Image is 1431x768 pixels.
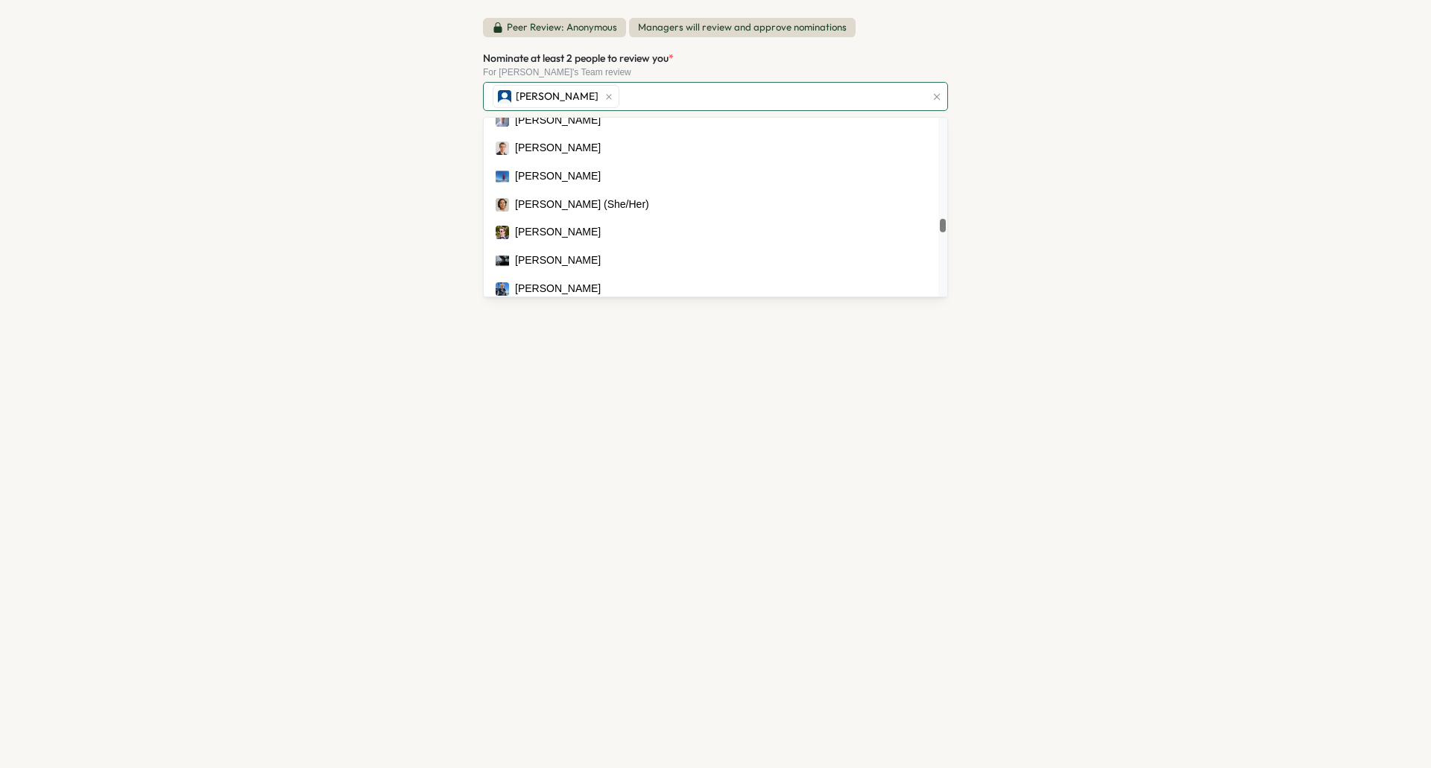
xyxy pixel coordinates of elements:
p: Peer Review: Anonymous [507,21,617,34]
img: Joseph Fonseca [496,170,509,183]
div: [PERSON_NAME] [515,140,601,156]
div: [PERSON_NAME] [515,168,601,185]
div: [PERSON_NAME] [515,281,601,297]
div: For [PERSON_NAME]'s Team review [483,67,948,77]
span: Nominate at least 2 people to review you [483,51,669,65]
img: Vincent Calianno [496,254,509,267]
img: Jordan Leventhal [496,282,509,296]
img: Hamsini Gopalakrishna (She/Her) [496,198,509,212]
img: RJ Fenton [496,226,509,239]
div: [PERSON_NAME] (She/Her) [515,197,649,213]
div: [PERSON_NAME] [515,224,601,241]
img: David Bishop [496,142,509,155]
div: [PERSON_NAME] [515,253,601,269]
div: [PERSON_NAME] [515,112,601,129]
span: Managers will review and approve nominations [629,18,856,37]
img: Lila Saade [498,90,511,104]
span: [PERSON_NAME] [516,89,598,105]
img: Jerome Pereira [496,113,509,127]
